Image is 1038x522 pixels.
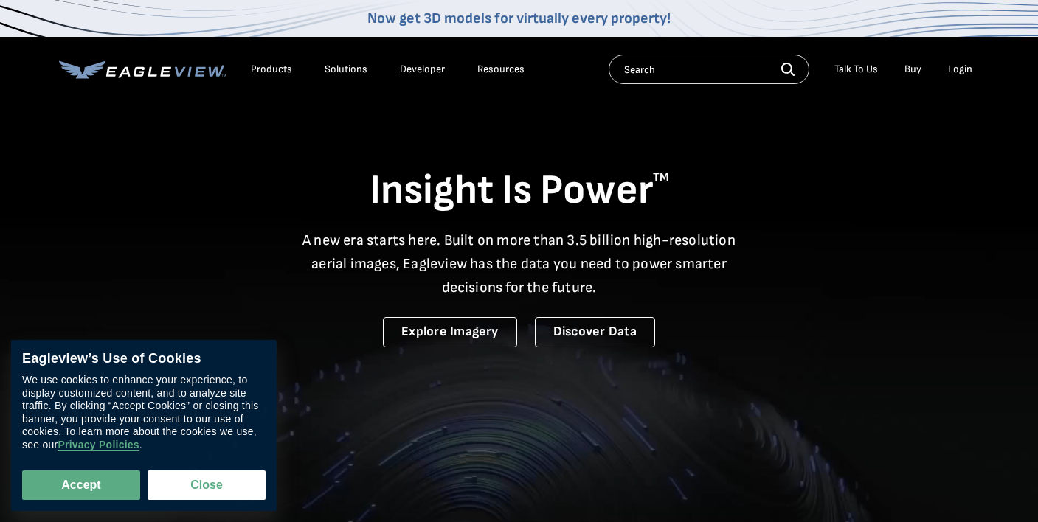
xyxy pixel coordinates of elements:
[294,229,745,299] p: A new era starts here. Built on more than 3.5 billion high-resolution aerial images, Eagleview ha...
[367,10,671,27] a: Now get 3D models for virtually every property!
[948,63,972,76] div: Login
[653,170,669,184] sup: TM
[477,63,525,76] div: Resources
[22,375,266,452] div: We use cookies to enhance your experience, to display customized content, and to analyze site tra...
[609,55,809,84] input: Search
[383,317,517,347] a: Explore Imagery
[535,317,655,347] a: Discover Data
[904,63,921,76] a: Buy
[148,470,266,500] button: Close
[59,165,980,217] h1: Insight Is Power
[58,439,139,452] a: Privacy Policies
[834,63,878,76] div: Talk To Us
[325,63,367,76] div: Solutions
[22,351,266,367] div: Eagleview’s Use of Cookies
[22,470,140,500] button: Accept
[251,63,292,76] div: Products
[400,63,445,76] a: Developer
